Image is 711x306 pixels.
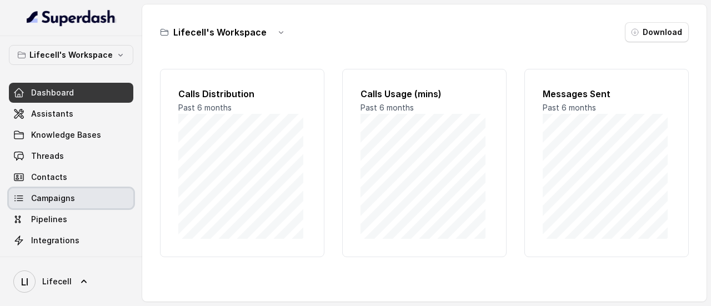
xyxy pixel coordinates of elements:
[9,146,133,166] a: Threads
[9,104,133,124] a: Assistants
[9,188,133,208] a: Campaigns
[27,9,116,27] img: light.svg
[31,235,79,246] span: Integrations
[360,103,414,112] span: Past 6 months
[9,125,133,145] a: Knowledge Bases
[178,87,306,101] h2: Calls Distribution
[42,276,72,287] span: Lifecell
[625,22,689,42] button: Download
[29,48,113,62] p: Lifecell's Workspace
[31,87,74,98] span: Dashboard
[31,172,67,183] span: Contacts
[9,252,133,272] a: API Settings
[9,230,133,250] a: Integrations
[178,103,232,112] span: Past 6 months
[31,193,75,204] span: Campaigns
[173,26,267,39] h3: Lifecell's Workspace
[31,214,67,225] span: Pipelines
[9,266,133,297] a: Lifecell
[543,87,670,101] h2: Messages Sent
[31,256,79,267] span: API Settings
[21,276,28,288] text: LI
[31,129,101,141] span: Knowledge Bases
[9,167,133,187] a: Contacts
[543,103,596,112] span: Past 6 months
[31,108,73,119] span: Assistants
[31,151,64,162] span: Threads
[9,209,133,229] a: Pipelines
[360,87,488,101] h2: Calls Usage (mins)
[9,83,133,103] a: Dashboard
[9,45,133,65] button: Lifecell's Workspace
